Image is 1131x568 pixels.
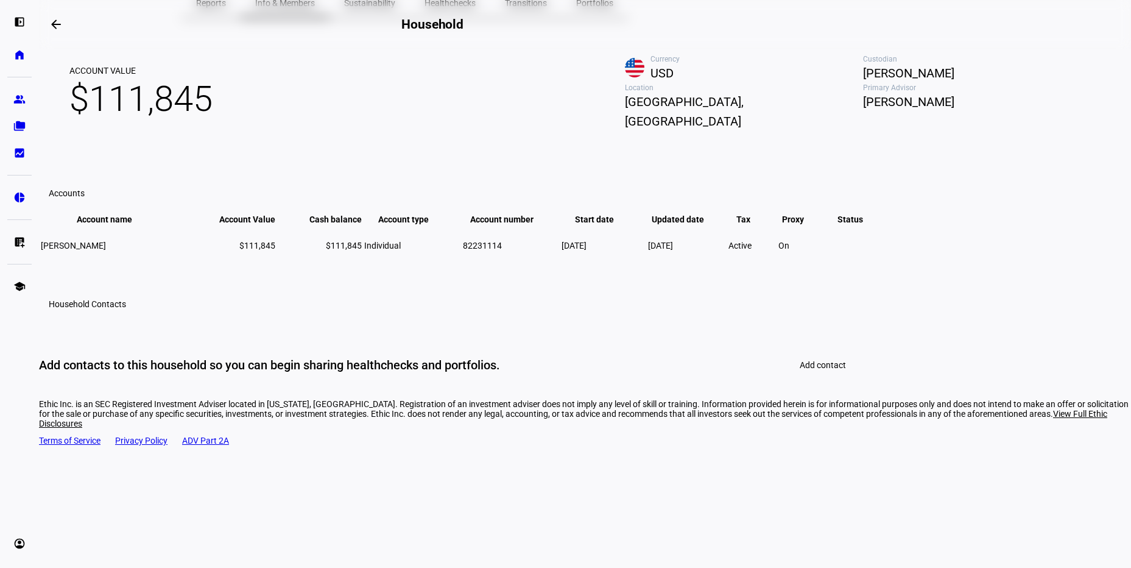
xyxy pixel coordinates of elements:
[69,65,213,76] span: Account Value
[625,83,863,92] span: Location
[736,215,769,224] span: Tax
[650,63,863,83] span: USD
[785,353,861,377] button: Add contact
[7,141,32,165] a: bid_landscape
[652,215,722,224] span: Updated date
[863,55,1101,63] span: Custodian
[7,114,32,138] a: folder_copy
[201,215,275,224] span: Account Value
[7,87,32,112] a: group
[828,215,872,224] span: Status
[7,43,32,67] a: home
[13,538,26,550] eth-mat-symbol: account_circle
[863,63,1101,83] span: [PERSON_NAME]
[39,399,1131,428] div: Ethic Inc. is an SEC Registered Investment Adviser located in [US_STATE], [GEOGRAPHIC_DATA]. Regi...
[115,436,167,446] a: Privacy Policy
[625,92,863,131] span: [GEOGRAPHIC_DATA], [GEOGRAPHIC_DATA]
[49,299,126,309] h3: Household Contacts
[13,93,26,105] eth-mat-symbol: group
[291,215,362,224] span: Cash balance
[13,191,26,204] eth-mat-symbol: pie_chart
[13,49,26,61] eth-mat-symbol: home
[182,436,229,446] a: ADV Part 2A
[401,17,463,32] h2: Household
[49,188,85,198] eth-data-table-title: Accounts
[863,92,1101,112] span: [PERSON_NAME]
[13,236,26,248] eth-mat-symbol: list_alt_add
[728,241,752,250] span: Active
[49,17,63,32] mat-icon: arrow_backwards
[470,215,552,224] span: Account number
[800,360,846,370] span: Add contact
[561,226,646,265] td: [DATE]
[13,147,26,159] eth-mat-symbol: bid_landscape
[364,241,401,250] span: Individual
[13,16,26,28] eth-mat-symbol: left_panel_open
[782,215,822,224] span: Proxy
[77,215,150,224] span: Account name
[575,215,632,224] span: Start date
[378,215,447,224] span: Account type
[39,409,1107,428] span: View Full Ethic Disclosures
[41,241,106,250] span: [PERSON_NAME]
[39,436,100,446] a: Terms of Service
[463,241,502,250] span: 82231114
[7,185,32,210] a: pie_chart
[326,241,362,250] span: $111,845
[13,120,26,132] eth-mat-symbol: folder_copy
[239,241,275,250] span: $111,845
[69,76,213,121] span: $111,845
[650,55,863,63] span: Currency
[863,83,1101,92] span: Primary Advisor
[778,241,789,250] span: On
[647,226,727,265] td: [DATE]
[13,280,26,293] eth-mat-symbol: school
[39,357,500,373] div: Add contacts to this household so you can begin sharing healthchecks and portfolios.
